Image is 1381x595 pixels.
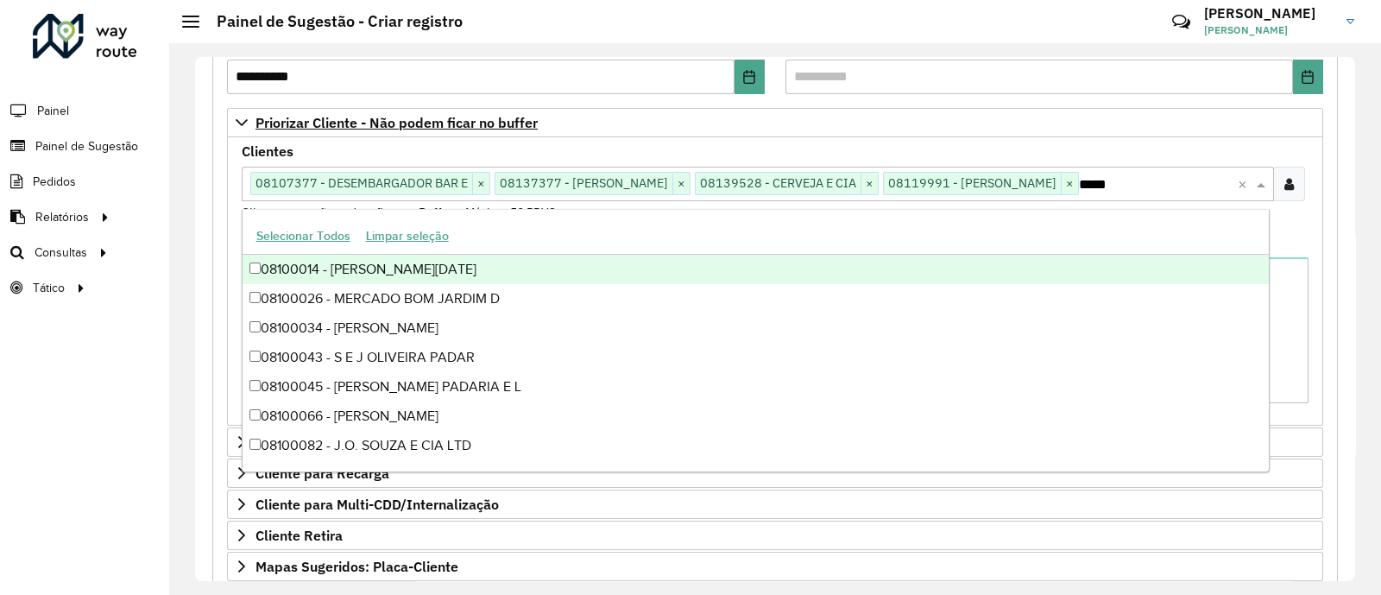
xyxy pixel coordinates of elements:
[227,108,1323,137] a: Priorizar Cliente - Não podem ficar no buffer
[35,244,87,262] span: Consultas
[255,560,458,573] span: Mapas Sugeridos: Placa-Cliente
[243,402,1269,431] div: 08100066 - [PERSON_NAME]
[227,137,1323,426] div: Priorizar Cliente - Não podem ficar no buffer
[255,529,343,542] span: Cliente Retira
[227,459,1323,488] a: Cliente para Recarga
[861,174,878,194] span: ×
[1061,174,1078,194] span: ×
[243,431,1269,460] div: 08100082 - J.O. SOUZA E CIA LTD
[243,343,1269,372] div: 08100043 - S E J OLIVEIRA PADAR
[255,466,389,480] span: Cliente para Recarga
[37,102,69,120] span: Painel
[33,173,76,191] span: Pedidos
[255,116,538,130] span: Priorizar Cliente - Não podem ficar no buffer
[358,223,457,250] button: Limpar seleção
[472,174,489,194] span: ×
[1204,5,1334,22] h3: [PERSON_NAME]
[255,497,499,511] span: Cliente para Multi-CDD/Internalização
[227,490,1323,519] a: Cliente para Multi-CDD/Internalização
[242,205,556,220] small: Clientes que não podem ficar no Buffer – Máximo 50 PDVS
[242,209,1270,472] ng-dropdown-panel: Options list
[1293,60,1323,94] button: Choose Date
[1163,3,1200,41] a: Contato Rápido
[243,255,1269,284] div: 08100014 - [PERSON_NAME][DATE]
[243,284,1269,313] div: 08100026 - MERCADO BOM JARDIM D
[251,173,472,193] span: 08107377 - DESEMBARGADOR BAR E
[735,60,765,94] button: Choose Date
[227,552,1323,581] a: Mapas Sugeridos: Placa-Cliente
[199,12,463,31] h2: Painel de Sugestão - Criar registro
[33,279,65,297] span: Tático
[35,208,89,226] span: Relatórios
[495,173,672,193] span: 08137377 - [PERSON_NAME]
[249,223,358,250] button: Selecionar Todos
[672,174,690,194] span: ×
[243,372,1269,402] div: 08100045 - [PERSON_NAME] PADARIA E L
[884,173,1061,193] span: 08119991 - [PERSON_NAME]
[1204,22,1334,38] span: [PERSON_NAME]
[696,173,861,193] span: 08139528 - CERVEJA E CIA
[35,137,138,155] span: Painel de Sugestão
[243,460,1269,490] div: 08100092 - [PERSON_NAME]
[243,313,1269,343] div: 08100034 - [PERSON_NAME]
[242,141,293,161] label: Clientes
[1238,174,1252,194] span: Clear all
[227,521,1323,550] a: Cliente Retira
[227,427,1323,457] a: Preservar Cliente - Devem ficar no buffer, não roteirizar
